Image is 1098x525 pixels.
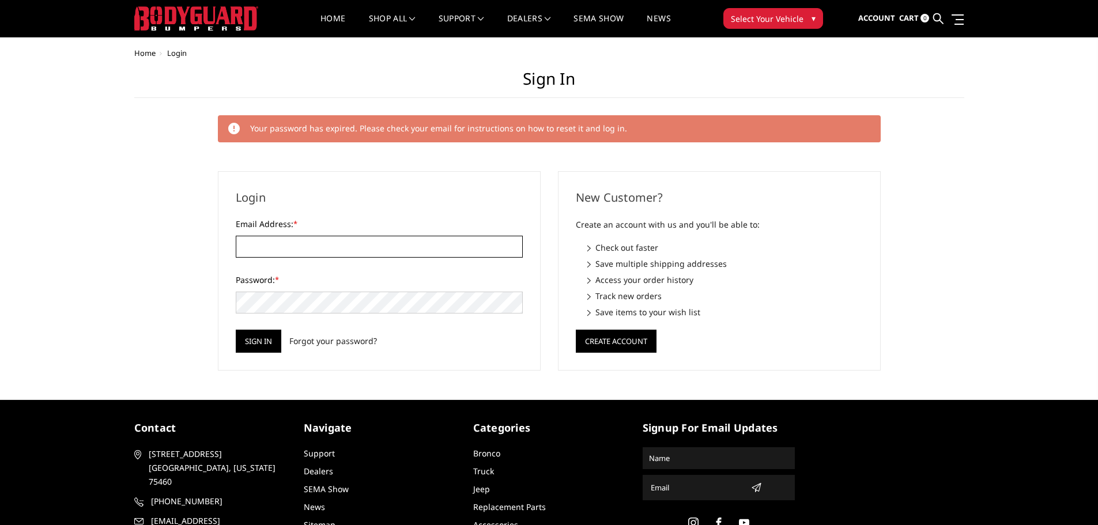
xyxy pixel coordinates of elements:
[473,501,546,512] a: Replacement Parts
[304,484,349,494] a: SEMA Show
[1040,470,1098,525] iframe: Chat Widget
[134,420,286,436] h5: contact
[473,448,500,459] a: Bronco
[250,123,627,134] span: Your password has expired. Please check your email for instructions on how to reset it and log in.
[644,449,793,467] input: Name
[473,466,494,477] a: Truck
[587,274,863,286] li: Access your order history
[304,420,456,436] h5: Navigate
[236,274,523,286] label: Password:
[731,13,803,25] span: Select Your Vehicle
[289,335,377,347] a: Forgot your password?
[320,14,345,37] a: Home
[236,189,523,206] h2: Login
[507,14,551,37] a: Dealers
[587,241,863,254] li: Check out faster
[576,189,863,206] h2: New Customer?
[643,420,795,436] h5: signup for email updates
[473,420,625,436] h5: Categories
[576,330,656,353] button: Create Account
[439,14,484,37] a: Support
[587,290,863,302] li: Track new orders
[134,69,964,98] h1: Sign in
[236,218,523,230] label: Email Address:
[858,3,895,34] a: Account
[304,466,333,477] a: Dealers
[304,501,325,512] a: News
[304,448,335,459] a: Support
[646,478,746,497] input: Email
[899,3,929,34] a: Cart 0
[149,447,282,489] span: [STREET_ADDRESS] [GEOGRAPHIC_DATA], [US_STATE] 75460
[812,12,816,24] span: ▾
[151,494,285,508] span: [PHONE_NUMBER]
[858,13,895,23] span: Account
[587,258,863,270] li: Save multiple shipping addresses
[369,14,416,37] a: shop all
[587,306,863,318] li: Save items to your wish list
[573,14,624,37] a: SEMA Show
[576,218,863,232] p: Create an account with us and you'll be able to:
[899,13,919,23] span: Cart
[134,48,156,58] a: Home
[473,484,490,494] a: Jeep
[723,8,823,29] button: Select Your Vehicle
[920,14,929,22] span: 0
[576,334,656,345] a: Create Account
[647,14,670,37] a: News
[134,6,258,31] img: BODYGUARD BUMPERS
[134,494,286,508] a: [PHONE_NUMBER]
[236,330,281,353] input: Sign in
[167,48,187,58] span: Login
